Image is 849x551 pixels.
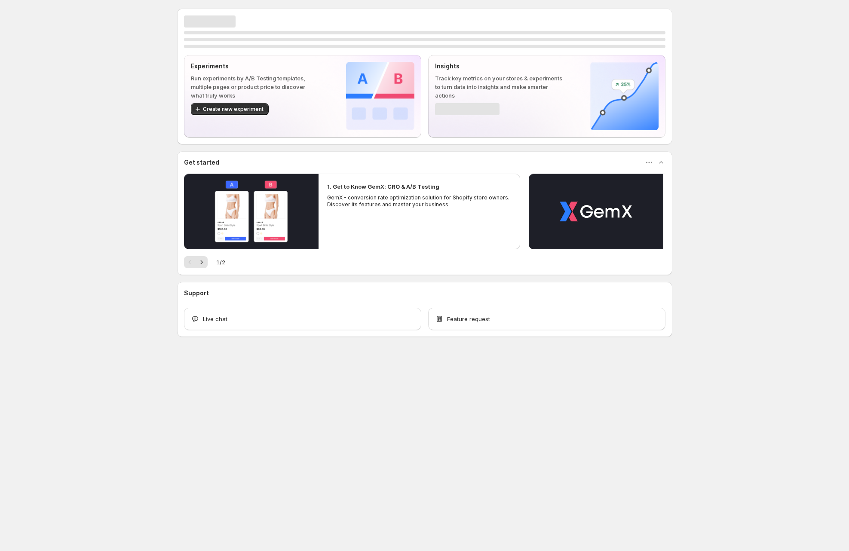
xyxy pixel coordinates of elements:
button: Play video [184,174,319,249]
h3: Support [184,289,209,297]
p: Experiments [191,62,319,70]
span: Create new experiment [203,106,264,113]
span: Live chat [203,315,227,323]
img: Insights [590,62,659,130]
span: Feature request [447,315,490,323]
p: Run experiments by A/B Testing templates, multiple pages or product price to discover what truly ... [191,74,319,100]
button: Next [196,256,208,268]
nav: Pagination [184,256,208,268]
p: GemX - conversion rate optimization solution for Shopify store owners. Discover its features and ... [327,194,512,208]
button: Create new experiment [191,103,269,115]
span: 1 / 2 [216,258,225,266]
p: Insights [435,62,563,70]
button: Play video [529,174,663,249]
img: Experiments [346,62,414,130]
p: Track key metrics on your stores & experiments to turn data into insights and make smarter actions [435,74,563,100]
h3: Get started [184,158,219,167]
h2: 1. Get to Know GemX: CRO & A/B Testing [327,182,439,191]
